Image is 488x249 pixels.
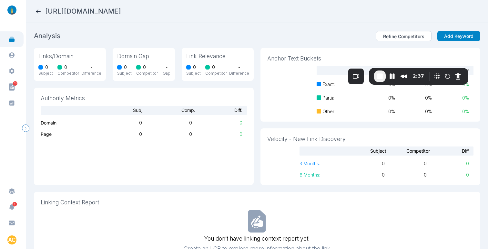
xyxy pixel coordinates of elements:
span: Comp. [144,107,195,114]
span: 0 [142,131,192,137]
p: Subject [117,70,132,76]
span: 0 % [395,108,432,115]
span: Velocity - New Link Discovery [267,135,473,143]
span: Subject [343,147,386,154]
span: 0 [342,160,384,167]
p: Difference [229,70,249,76]
span: Domain Gap [117,52,170,60]
p: Competitor [136,70,158,76]
span: - [238,64,240,70]
span: Diff [434,67,473,74]
span: Link Relevance [186,52,249,60]
span: 0 [193,64,196,70]
span: 0 % [395,94,432,101]
span: Subj. [92,107,144,114]
span: 0 % [358,94,395,101]
button: Add Keyword [437,31,480,41]
span: Authority Metrics [41,94,247,103]
span: 0 % [432,108,469,115]
p: Competitor [57,70,79,76]
p: You don’t have linking context report yet! [204,235,310,243]
span: 0 [212,64,215,70]
p: Subject [186,70,201,76]
h2: Analysis [34,31,60,40]
span: Linking Context Report [41,199,473,207]
p: Subject [38,70,53,76]
p: Competitor [205,70,227,76]
span: Links/Domain [38,52,101,60]
p: 3 Months: [300,160,343,167]
span: Diff [430,147,473,154]
h2: https://www.phoenix.edu/alumni/luminaries.html [45,7,121,16]
span: 0 [385,160,427,167]
span: Partial : [322,94,336,101]
span: 0 [192,119,242,126]
span: 0 % [432,94,469,101]
span: 63 [13,81,17,86]
span: Anchor Text Buckets [267,55,473,63]
span: - [90,64,92,70]
p: Domain [41,119,92,126]
span: - [166,64,168,70]
span: Other : [322,108,335,115]
p: 6 Months: [300,171,343,178]
span: 0 [92,131,142,137]
span: 0 [92,119,142,126]
span: Subject [356,67,395,74]
span: Competitor [395,67,434,74]
span: 0 [427,171,469,178]
span: 0 [192,131,242,137]
span: 0 [45,64,48,70]
span: Exact : [322,81,335,88]
span: 0 [142,119,192,126]
span: Competitor [386,147,430,154]
span: 0 % [358,108,395,115]
span: 0 [143,64,146,70]
button: Refine Competitors [376,31,432,41]
span: 0 [342,171,384,178]
span: 0 [64,64,67,70]
p: Gap [163,70,170,76]
p: Page [41,131,92,137]
span: 0 [124,64,127,70]
img: linklaunch_small.2ae18699.png [5,5,19,15]
span: Diff. [195,107,247,114]
p: Difference [81,70,101,76]
span: 0 [427,160,469,167]
span: 0 [385,171,427,178]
